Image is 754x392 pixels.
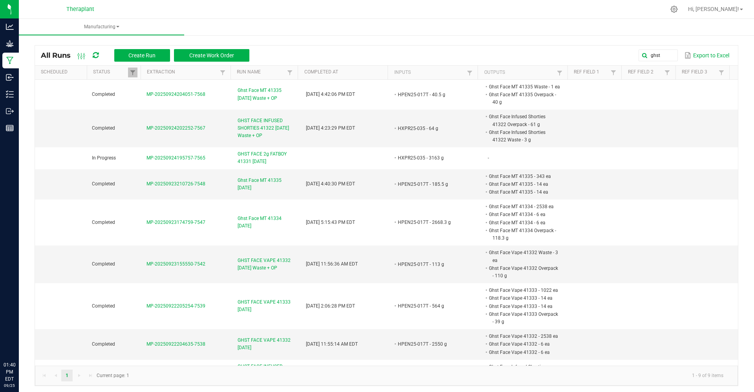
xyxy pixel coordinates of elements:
[92,181,115,187] span: Completed
[669,5,679,13] div: Manage settings
[6,90,14,98] inline-svg: Inventory
[92,341,115,347] span: Completed
[238,150,296,165] span: GHST FACE 2g FATBOY 41331 [DATE]
[488,227,560,242] li: Ghst Face MT 41334 Overpack - 118.3 g
[218,68,227,77] a: Filter
[237,69,285,75] a: Run NameSortable
[388,66,478,80] th: Inputs
[306,125,355,131] span: [DATE] 4:23:29 PM EDT
[488,340,560,348] li: Ghst Face Vape 41332 - 6 ea
[4,361,15,383] p: 01:40 PM EDT
[628,69,663,75] a: Ref Field 2Sortable
[488,363,560,378] li: Ghst Face Infused Shorties 41322 - 1900 ea
[41,49,255,62] div: All Runs
[66,6,94,13] span: Theraplant
[6,23,14,31] inline-svg: Analytics
[488,113,560,128] li: Ghst Face Infused Shorties 41322 Overpack - 61 g
[146,125,205,131] span: MP-20250924202252-7567
[688,6,739,12] span: Hi, [PERSON_NAME]!
[683,49,731,62] button: Export to Excel
[128,52,156,59] span: Create Run
[146,341,205,347] span: MP-20250922204635-7538
[19,19,184,35] a: Manufacturing
[238,215,296,230] span: Ghst Face MT 41334 [DATE]
[146,181,205,187] span: MP-20250923210726-7548
[146,303,205,309] span: MP-20250922205254-7539
[488,180,560,188] li: Ghst Face MT 41335 - 14 ea
[6,124,14,132] inline-svg: Reports
[238,363,296,378] span: GHST FACE INFUSED SHORTIES 41322 [DATE]
[488,294,560,302] li: Ghst Face Vape 41333 - 14 ea
[397,218,469,226] li: HPEN25-017T - 2668.3 g
[146,220,205,225] span: MP-20250923174759-7547
[488,219,560,227] li: Ghst Face MT 41334 - 6 ea
[19,24,184,30] span: Manufacturing
[92,220,115,225] span: Completed
[189,52,234,59] span: Create Work Order
[555,68,564,78] a: Filter
[397,260,469,268] li: HPEN25-017T - 113 g
[4,383,15,388] p: 09/25
[397,91,469,99] li: HPEN25-017T - 40.5 g
[134,369,730,382] kendo-pager-info: 1 - 9 of 9 items
[92,261,115,267] span: Completed
[238,117,296,140] span: GHST FACE INFUSED SHORTIES 41322 [DATE] Waste + OP
[488,249,560,264] li: Ghst Face Vape 41332 Waste - 3 ea
[128,68,137,77] a: Filter
[488,83,560,91] li: Ghst Face MT 41335 Waste - 1 ea
[639,49,678,61] input: Search
[488,211,560,218] li: Ghst Face MT 41334 - 6 ea
[6,73,14,81] inline-svg: Inbound
[717,68,726,77] a: Filter
[682,69,717,75] a: Ref Field 3Sortable
[478,66,567,80] th: Outputs
[146,92,205,97] span: MP-20250924204051-7568
[488,332,560,340] li: Ghst Face Vape 41332 - 2538 ea
[35,366,738,386] kendo-pager: Current page: 1
[93,69,128,75] a: StatusSortable
[488,91,560,106] li: Ghst Face MT 41335 Overpack - 40 g
[238,337,296,352] span: GHST FACE VAPE 41332 [DATE]
[488,302,560,310] li: Ghst Face Vape 41333 - 14 ea
[465,68,474,78] a: Filter
[238,299,296,313] span: GHST FACE VAPE 41333 [DATE]
[114,49,170,62] button: Create Run
[488,128,560,144] li: Ghst Face Infused Shorties 41322 Waste - 3 g
[238,87,296,102] span: Ghst Face MT 41335 [DATE] Waste + OP
[92,155,116,161] span: In Progress
[609,68,618,77] a: Filter
[306,92,355,97] span: [DATE] 4:42:06 PM EDT
[306,220,355,225] span: [DATE] 5:15:43 PM EDT
[174,49,249,62] button: Create Work Order
[397,340,469,348] li: HPEN25-017T - 2550 g
[306,303,355,309] span: [DATE] 2:06:28 PM EDT
[488,264,560,280] li: Ghst Face Vape 41332 Overpack - 110 g
[488,310,560,326] li: Ghst Face Vape 41333 Overpack - 39 g
[147,69,218,75] a: ExtractionSortable
[41,69,84,75] a: ScheduledSortable
[6,40,14,48] inline-svg: Grow
[6,57,14,64] inline-svg: Manufacturing
[397,302,469,310] li: HPEN25-017T - 564 g
[61,370,73,381] a: Page 1
[306,181,355,187] span: [DATE] 4:40:30 PM EDT
[483,147,574,169] td: -
[488,348,560,356] li: Ghst Face Vape 41332 - 6 ea
[306,341,358,347] span: [DATE] 11:55:14 AM EDT
[488,172,560,180] li: Ghst Face MT 41335 - 343 ea
[488,286,560,294] li: Ghst Face Vape 41333 - 1022 ea
[146,155,205,161] span: MP-20250924195757-7565
[285,68,295,77] a: Filter
[238,257,296,272] span: GHST FACE VAPE 41332 [DATE] Waste + OP
[304,69,385,75] a: Completed AtSortable
[397,154,469,162] li: HXPR25-035 - 3163 g
[92,92,115,97] span: Completed
[488,203,560,211] li: Ghst Face MT 41334 - 2538 ea
[8,329,31,353] iframe: Resource center
[397,125,469,132] li: HXPR25-035 - 64 g
[397,180,469,188] li: HPEN25-017T - 185.5 g
[662,68,672,77] a: Filter
[574,69,609,75] a: Ref Field 1Sortable
[92,303,115,309] span: Completed
[6,107,14,115] inline-svg: Outbound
